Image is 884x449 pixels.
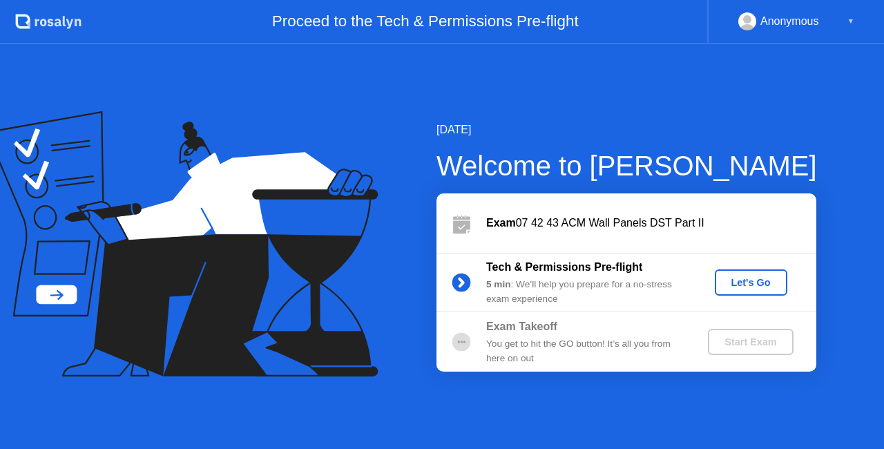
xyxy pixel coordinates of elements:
div: [DATE] [436,122,817,138]
b: 5 min [486,279,511,289]
div: Anonymous [760,12,819,30]
b: Exam Takeoff [486,321,557,332]
b: Exam [486,217,516,229]
div: Welcome to [PERSON_NAME] [436,145,817,187]
div: : We’ll help you prepare for a no-stress exam experience [486,278,685,306]
div: Start Exam [713,336,787,347]
div: ▼ [847,12,854,30]
div: Let's Go [720,277,782,288]
b: Tech & Permissions Pre-flight [486,261,642,273]
button: Let's Go [715,269,787,296]
button: Start Exam [708,329,793,355]
div: 07 42 43 ACM Wall Panels DST Part II [486,215,816,231]
div: You get to hit the GO button! It’s all you from here on out [486,337,685,365]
